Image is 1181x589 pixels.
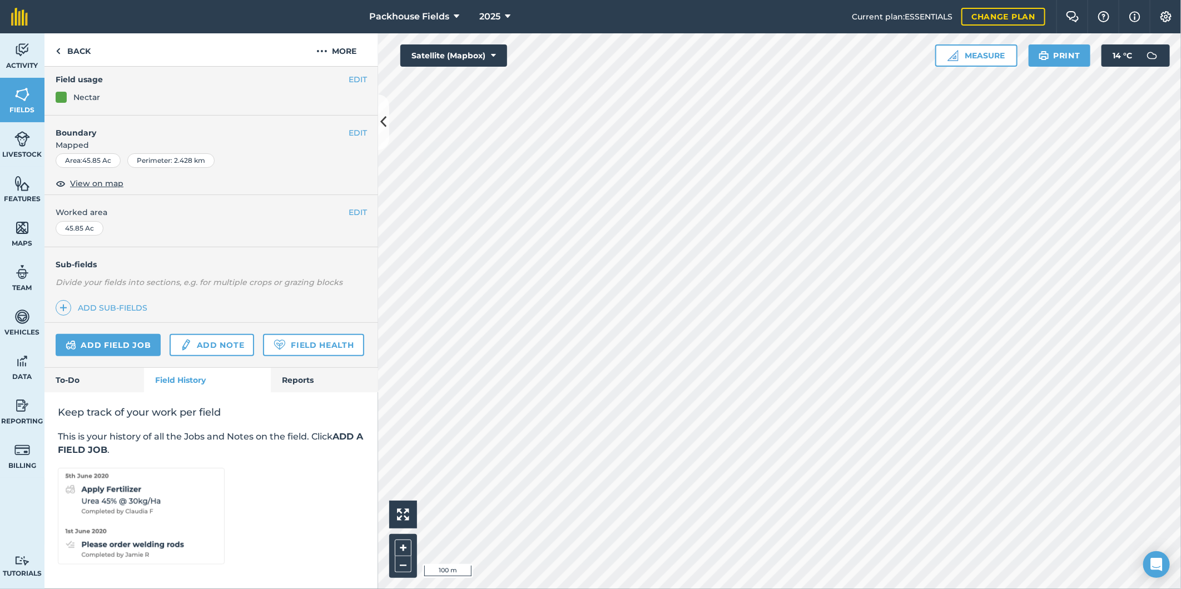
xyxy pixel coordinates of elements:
[1101,44,1170,67] button: 14 °C
[14,219,30,236] img: svg+xml;base64,PHN2ZyB4bWxucz0iaHR0cDovL3d3dy53My5vcmcvMjAwMC9zdmciIHdpZHRoPSI1NiIgaGVpZ2h0PSI2MC...
[44,116,349,139] h4: Boundary
[369,10,449,23] span: Packhouse Fields
[947,50,959,61] img: Ruler icon
[349,206,367,218] button: EDIT
[14,175,30,192] img: svg+xml;base64,PHN2ZyB4bWxucz0iaHR0cDovL3d3dy53My5vcmcvMjAwMC9zdmciIHdpZHRoPSI1NiIgaGVpZ2h0PSI2MC...
[935,44,1018,67] button: Measure
[56,177,123,190] button: View on map
[56,73,349,86] h4: Field usage
[44,33,102,66] a: Back
[14,42,30,58] img: svg+xml;base64,PD94bWwgdmVyc2lvbj0iMS4wIiBlbmNvZGluZz0idXRmLTgiPz4KPCEtLSBHZW5lcmF0b3I6IEFkb2JlIE...
[11,8,28,26] img: fieldmargin Logo
[395,540,411,556] button: +
[14,264,30,281] img: svg+xml;base64,PD94bWwgdmVyc2lvbj0iMS4wIiBlbmNvZGluZz0idXRmLTgiPz4KPCEtLSBHZW5lcmF0b3I6IEFkb2JlIE...
[1143,551,1170,578] div: Open Intercom Messenger
[1141,44,1163,67] img: svg+xml;base64,PD94bWwgdmVyc2lvbj0iMS4wIiBlbmNvZGluZz0idXRmLTgiPz4KPCEtLSBHZW5lcmF0b3I6IEFkb2JlIE...
[14,397,30,414] img: svg+xml;base64,PD94bWwgdmVyc2lvbj0iMS4wIiBlbmNvZGluZz0idXRmLTgiPz4KPCEtLSBHZW5lcmF0b3I6IEFkb2JlIE...
[1039,49,1049,62] img: svg+xml;base64,PHN2ZyB4bWxucz0iaHR0cDovL3d3dy53My5vcmcvMjAwMC9zdmciIHdpZHRoPSIxOSIgaGVpZ2h0PSIyNC...
[271,368,378,392] a: Reports
[56,221,103,236] div: 45.85 Ac
[170,334,254,356] a: Add note
[14,442,30,458] img: svg+xml;base64,PD94bWwgdmVyc2lvbj0iMS4wIiBlbmNvZGluZz0idXRmLTgiPz4KPCEtLSBHZW5lcmF0b3I6IEFkb2JlIE...
[1029,44,1091,67] button: Print
[58,406,365,419] h2: Keep track of your work per field
[56,206,367,218] span: Worked area
[1129,10,1140,23] img: svg+xml;base64,PHN2ZyB4bWxucz0iaHR0cDovL3d3dy53My5vcmcvMjAwMC9zdmciIHdpZHRoPSIxNyIgaGVpZ2h0PSIxNy...
[56,177,66,190] img: svg+xml;base64,PHN2ZyB4bWxucz0iaHR0cDovL3d3dy53My5vcmcvMjAwMC9zdmciIHdpZHRoPSIxOCIgaGVpZ2h0PSIyNC...
[44,258,378,271] h4: Sub-fields
[70,177,123,189] span: View on map
[144,368,270,392] a: Field History
[56,334,161,356] a: Add field job
[349,127,367,139] button: EDIT
[56,300,152,316] a: Add sub-fields
[14,353,30,370] img: svg+xml;base64,PD94bWwgdmVyc2lvbj0iMS4wIiBlbmNvZGluZz0idXRmLTgiPz4KPCEtLSBHZW5lcmF0b3I6IEFkb2JlIE...
[479,10,500,23] span: 2025
[295,33,378,66] button: More
[59,301,67,315] img: svg+xml;base64,PHN2ZyB4bWxucz0iaHR0cDovL3d3dy53My5vcmcvMjAwMC9zdmciIHdpZHRoPSIxNCIgaGVpZ2h0PSIyNC...
[400,44,507,67] button: Satellite (Mapbox)
[56,44,61,58] img: svg+xml;base64,PHN2ZyB4bWxucz0iaHR0cDovL3d3dy53My5vcmcvMjAwMC9zdmciIHdpZHRoPSI5IiBoZWlnaHQ9IjI0Ii...
[44,368,144,392] a: To-Do
[73,91,100,103] div: Nectar
[180,338,192,352] img: svg+xml;base64,PD94bWwgdmVyc2lvbj0iMS4wIiBlbmNvZGluZz0idXRmLTgiPz4KPCEtLSBHZW5lcmF0b3I6IEFkb2JlIE...
[1097,11,1110,22] img: A question mark icon
[14,556,30,566] img: svg+xml;base64,PD94bWwgdmVyc2lvbj0iMS4wIiBlbmNvZGluZz0idXRmLTgiPz4KPCEtLSBHZW5lcmF0b3I6IEFkb2JlIE...
[127,153,215,168] div: Perimeter : 2.428 km
[56,153,121,168] div: Area : 45.85 Ac
[316,44,327,58] img: svg+xml;base64,PHN2ZyB4bWxucz0iaHR0cDovL3d3dy53My5vcmcvMjAwMC9zdmciIHdpZHRoPSIyMCIgaGVpZ2h0PSIyNC...
[349,73,367,86] button: EDIT
[44,139,378,151] span: Mapped
[14,131,30,147] img: svg+xml;base64,PD94bWwgdmVyc2lvbj0iMS4wIiBlbmNvZGluZz0idXRmLTgiPz4KPCEtLSBHZW5lcmF0b3I6IEFkb2JlIE...
[1159,11,1173,22] img: A cog icon
[961,8,1045,26] a: Change plan
[1066,11,1079,22] img: Two speech bubbles overlapping with the left bubble in the forefront
[397,508,409,521] img: Four arrows, one pointing top left, one top right, one bottom right and the last bottom left
[66,338,76,352] img: svg+xml;base64,PD94bWwgdmVyc2lvbj0iMS4wIiBlbmNvZGluZz0idXRmLTgiPz4KPCEtLSBHZW5lcmF0b3I6IEFkb2JlIE...
[14,86,30,103] img: svg+xml;base64,PHN2ZyB4bWxucz0iaHR0cDovL3d3dy53My5vcmcvMjAwMC9zdmciIHdpZHRoPSI1NiIgaGVpZ2h0PSI2MC...
[58,430,365,457] p: This is your history of all the Jobs and Notes on the field. Click .
[263,334,364,356] a: Field Health
[1113,44,1132,67] span: 14 ° C
[395,556,411,572] button: –
[852,11,952,23] span: Current plan : ESSENTIALS
[58,431,363,455] strong: ADD A FIELD JOB
[14,308,30,325] img: svg+xml;base64,PD94bWwgdmVyc2lvbj0iMS4wIiBlbmNvZGluZz0idXRmLTgiPz4KPCEtLSBHZW5lcmF0b3I6IEFkb2JlIE...
[56,277,343,287] em: Divide your fields into sections, e.g. for multiple crops or grazing blocks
